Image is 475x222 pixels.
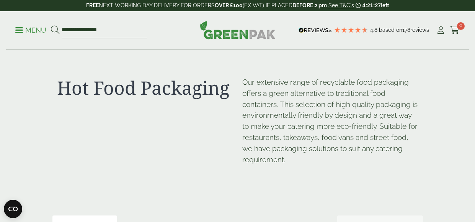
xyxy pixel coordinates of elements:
a: 0 [450,25,460,36]
span: 4:21:27 [362,2,381,8]
span: reviews [410,27,429,33]
div: 4.78 Stars [334,26,368,33]
span: Based on [379,27,402,33]
img: REVIEWS.io [299,28,332,33]
i: Cart [450,26,460,34]
strong: OVER £100 [215,2,243,8]
button: Open CMP widget [4,200,22,218]
span: 4.8 [370,27,379,33]
span: left [381,2,389,8]
span: 178 [402,27,410,33]
a: Menu [15,26,46,33]
p: Our extensive range of recyclable food packaging offers a green alternative to traditional food c... [242,77,418,165]
strong: BEFORE 2 pm [292,2,327,8]
p: Menu [15,26,46,35]
h1: Hot Food Packaging [57,77,233,99]
span: 0 [457,22,465,30]
i: My Account [436,26,446,34]
strong: FREE [86,2,99,8]
img: GreenPak Supplies [200,21,276,39]
a: See T&C's [328,2,354,8]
